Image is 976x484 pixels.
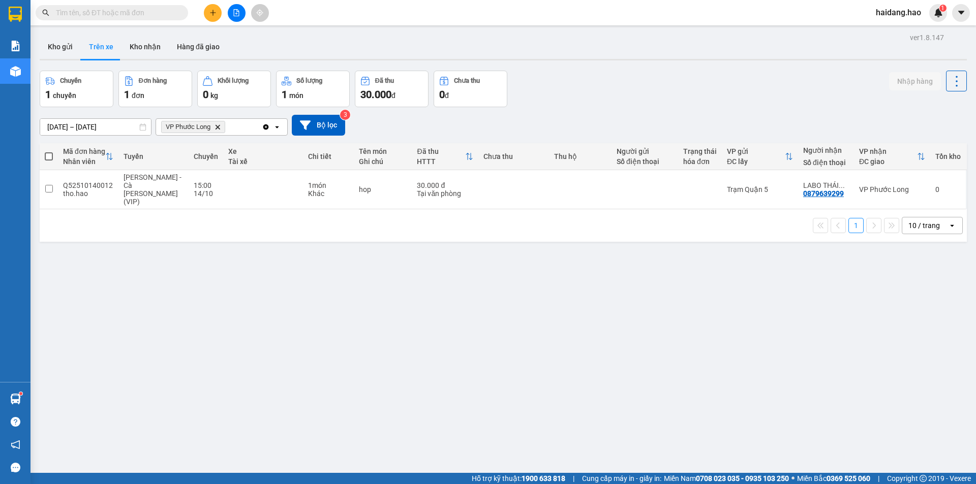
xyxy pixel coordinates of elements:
div: VP Phước Long [859,185,925,193]
span: haidang.hao [868,6,929,19]
button: Đã thu30.000đ [355,71,429,107]
div: Tên món [359,147,407,155]
span: message [11,463,20,472]
span: đ [391,91,395,100]
button: Kho nhận [121,35,169,59]
span: chuyến [53,91,76,100]
div: Chi tiết [308,152,349,160]
span: món [289,91,303,100]
div: 30.000 đ [417,181,473,189]
th: Toggle SortBy [854,143,930,170]
img: warehouse-icon [10,394,21,404]
div: Đã thu [375,77,394,84]
div: Người gửi [617,147,673,155]
button: Hàng đã giao [169,35,228,59]
div: 14/10 [194,189,218,198]
span: 1 [124,88,130,101]
button: Bộ lọc [292,115,345,136]
div: Trạng thái [683,147,717,155]
span: Cung cấp máy in - giấy in: [582,473,661,484]
sup: 1 [939,5,947,12]
span: ... [839,181,845,189]
div: Tồn kho [935,152,961,160]
div: Khác [308,189,349,198]
div: Đã thu [417,147,465,155]
div: Xe [228,147,298,155]
button: caret-down [952,4,970,22]
div: VP gửi [727,147,785,155]
div: 10 / trang [908,220,940,231]
th: Toggle SortBy [412,143,478,170]
div: Số điện thoại [617,157,673,166]
div: HTTT [417,157,465,166]
span: [PERSON_NAME] - Cà [PERSON_NAME] (VIP) [124,173,181,206]
div: Chuyến [60,77,81,84]
div: Tại văn phòng [417,189,473,198]
img: logo-vxr [9,7,22,22]
svg: open [273,123,281,131]
span: 1 [282,88,287,101]
input: Tìm tên, số ĐT hoặc mã đơn [56,7,176,18]
button: 1 [848,218,864,233]
div: Thu hộ [554,152,606,160]
button: Chưa thu0đ [434,71,507,107]
th: Toggle SortBy [722,143,798,170]
div: Chuyến [194,152,218,160]
span: 0 [439,88,445,101]
svg: Delete [215,124,221,130]
span: question-circle [11,417,20,427]
span: caret-down [957,8,966,17]
div: VP nhận [859,147,917,155]
span: 1 [941,5,944,12]
div: Số điện thoại [803,158,849,167]
button: Nhập hàng [889,72,941,90]
div: ĐC lấy [727,157,785,166]
div: tho.hao [63,189,113,198]
span: 30.000 [360,88,391,101]
div: Chưa thu [483,152,544,160]
div: Số lượng [296,77,322,84]
div: Đơn hàng [139,77,167,84]
div: Người nhận [803,146,849,154]
span: | [573,473,574,484]
div: Trạm Quận 5 [727,185,793,193]
button: Trên xe [81,35,121,59]
input: Select a date range. [40,119,151,135]
img: solution-icon [10,41,21,51]
div: hóa đơn [683,157,717,166]
img: warehouse-icon [10,66,21,77]
span: VP Phước Long [166,123,210,131]
svg: Clear all [262,123,270,131]
img: icon-new-feature [934,8,943,17]
div: LABO THÁI CHÂU NGÂN [803,181,849,189]
div: Tuyến [124,152,184,160]
sup: 1 [19,392,22,395]
strong: 0369 525 060 [827,474,870,482]
div: ver 1.8.147 [910,32,944,43]
span: kg [210,91,218,100]
div: Khối lượng [218,77,249,84]
div: Ghi chú [359,157,407,166]
sup: 3 [340,110,350,120]
span: 0 [203,88,208,101]
strong: 1900 633 818 [522,474,565,482]
button: plus [204,4,222,22]
div: Nhân viên [63,157,105,166]
span: search [42,9,49,16]
span: đ [445,91,449,100]
input: Selected VP Phước Long. [227,122,228,132]
span: VP Phước Long, close by backspace [161,121,225,133]
div: ĐC giao [859,157,917,166]
span: file-add [233,9,240,16]
span: ⚪️ [791,476,795,480]
span: notification [11,440,20,449]
div: 0 [935,185,961,193]
th: Toggle SortBy [58,143,118,170]
div: hop [359,185,407,193]
div: Mã đơn hàng [63,147,105,155]
div: 0879639299 [803,189,844,198]
svg: open [948,221,956,230]
span: copyright [920,475,927,482]
div: Chưa thu [454,77,480,84]
button: Kho gửi [40,35,81,59]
